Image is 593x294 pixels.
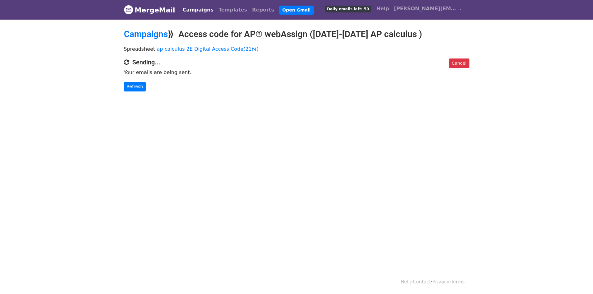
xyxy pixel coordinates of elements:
a: Campaigns [180,4,216,16]
a: Cancel [449,58,469,68]
a: Daily emails left: 50 [322,2,374,15]
h2: ⟫ Access code for AP® webAssign ([DATE]-[DATE] AP calculus ) [124,29,469,40]
h4: Sending... [124,58,469,66]
span: Daily emails left: 50 [325,6,371,12]
a: Privacy [432,279,449,285]
p: Your emails are being sent. [124,69,469,76]
a: Help [401,279,411,285]
span: [PERSON_NAME][EMAIL_ADDRESS][DOMAIN_NAME] [394,5,456,12]
a: Help [374,2,392,15]
p: Spreadsheet: [124,46,469,52]
a: ap calculus 2E Digital Access Code(21份) [157,46,259,52]
a: Reports [250,4,277,16]
a: Templates [216,4,250,16]
img: MergeMail logo [124,5,133,14]
a: MergeMail [124,3,175,16]
a: Contact [413,279,431,285]
a: Refresh [124,82,146,91]
a: Campaigns [124,29,168,39]
a: Terms [451,279,464,285]
a: [PERSON_NAME][EMAIL_ADDRESS][DOMAIN_NAME] [392,2,464,17]
a: Open Gmail [279,6,314,15]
